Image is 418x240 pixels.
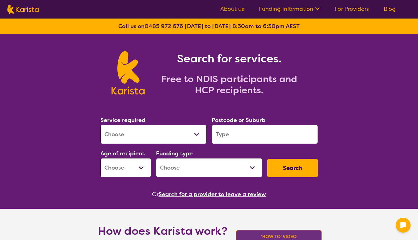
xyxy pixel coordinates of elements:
input: Type [212,125,318,144]
label: Funding type [156,150,193,157]
label: Service required [100,116,146,124]
a: Funding Information [259,5,320,13]
img: Karista logo [112,51,145,95]
label: Postcode or Suburb [212,116,265,124]
h2: Free to NDIS participants and HCP recipients. [152,74,306,96]
span: Or [152,190,158,199]
img: Karista logo [7,5,39,14]
a: Blog [384,5,396,13]
a: For Providers [335,5,369,13]
button: Search for a provider to leave a review [158,190,266,199]
a: 0485 972 676 [145,23,183,30]
h1: How does Karista work? [98,224,228,238]
button: Search [267,159,318,177]
label: Age of recipient [100,150,145,157]
h1: Search for services. [152,51,306,66]
b: Call us on [DATE] to [DATE] 8:30am to 6:30pm AEST [118,23,300,30]
a: About us [220,5,244,13]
